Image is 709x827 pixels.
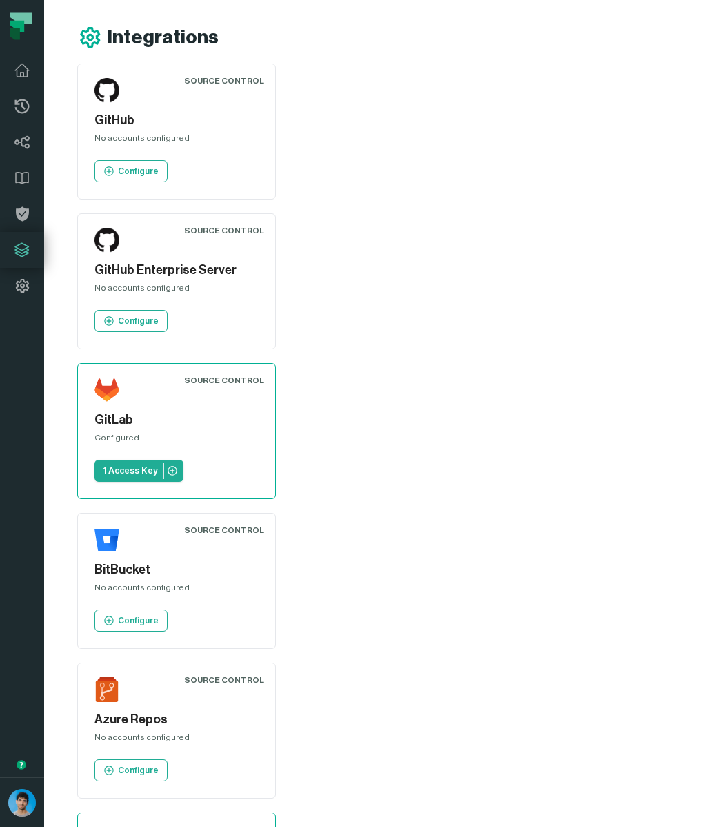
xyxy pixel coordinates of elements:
img: GitLab [94,378,119,402]
p: Configure [118,765,159,776]
h1: Integrations [108,26,219,50]
a: Configure [94,759,168,781]
img: avatar of Omri Ildis [8,789,36,817]
div: Source Control [184,225,264,236]
div: Tooltip anchor [15,759,28,771]
h5: GitHub [94,111,259,130]
div: Source Control [184,75,264,86]
div: Source Control [184,375,264,386]
h5: BitBucket [94,561,259,579]
h5: Azure Repos [94,710,259,729]
div: No accounts configured [94,282,259,299]
a: Configure [94,160,168,182]
p: 1 Access Key [103,465,158,476]
div: No accounts configured [94,732,259,748]
h5: GitHub Enterprise Server [94,261,259,280]
img: GitHub Enterprise Server [94,228,119,253]
h5: GitLab [94,411,259,429]
div: Source Control [184,525,264,536]
div: No accounts configured [94,582,259,599]
img: Azure Repos [94,677,119,702]
a: 1 Access Key [94,460,183,482]
div: Source Control [184,674,264,685]
p: Configure [118,315,159,327]
p: Configure [118,615,159,626]
img: BitBucket [94,527,119,552]
a: Configure [94,610,168,632]
div: Configured [94,432,259,449]
p: Configure [118,166,159,177]
div: No accounts configured [94,133,259,149]
img: GitHub [94,78,119,103]
a: Configure [94,310,168,332]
